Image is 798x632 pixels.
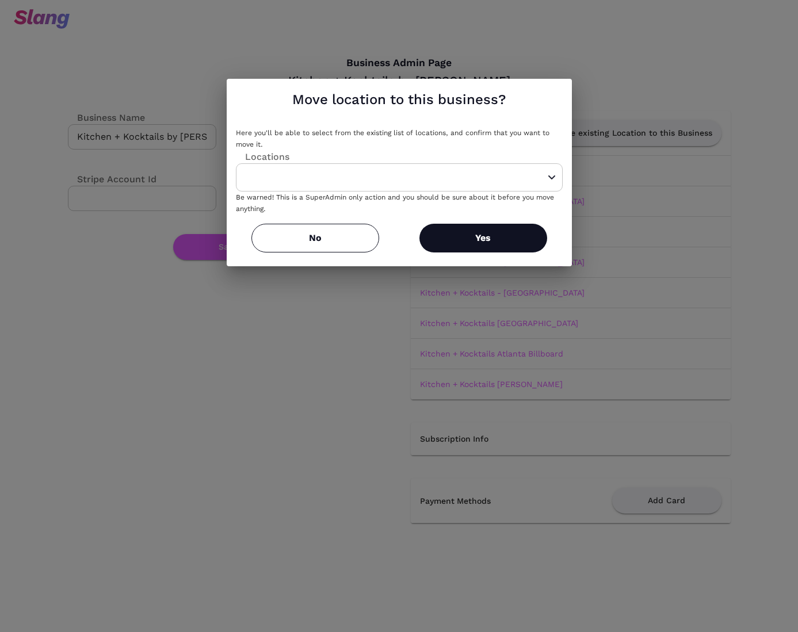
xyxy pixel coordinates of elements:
[419,224,547,252] button: Yes
[236,127,563,150] div: Here you'll be able to select from the existing list of locations, and confirm that you want to m...
[236,150,289,163] label: Locations
[251,224,379,252] button: No
[292,88,506,111] h1: Move location to this business?
[545,171,559,185] button: Open
[236,191,563,215] div: Be warned! This is a SuperAdmin only action and you should be sure about it before you move anyth...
